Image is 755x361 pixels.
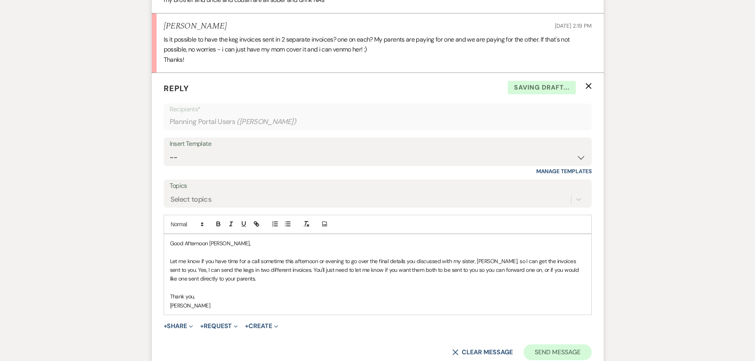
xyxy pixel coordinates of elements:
[237,117,296,127] span: ( [PERSON_NAME] )
[524,344,591,360] button: Send Message
[200,323,238,329] button: Request
[164,323,167,329] span: +
[245,323,278,329] button: Create
[164,34,592,55] p: Is it possible to have the keg invoices sent in 2 separate invoices? one on each? My parents are ...
[170,138,586,150] div: Insert Template
[170,239,585,248] p: Good Afternoon [PERSON_NAME],
[170,180,586,192] label: Topics
[170,114,586,130] div: Planning Portal Users
[164,83,189,94] span: Reply
[170,104,586,115] p: Recipients*
[245,323,248,329] span: +
[170,257,585,283] p: Let me know if you have time for a call sometime this afternoon or evening to go over the final d...
[170,292,585,301] p: Thank you,
[164,21,227,31] h5: [PERSON_NAME]
[452,349,512,355] button: Clear message
[536,168,592,175] a: Manage Templates
[164,323,193,329] button: Share
[170,301,585,310] p: [PERSON_NAME]
[200,323,204,329] span: +
[555,22,591,29] span: [DATE] 2:19 PM
[170,194,212,204] div: Select topics
[164,55,592,65] p: Thanks!
[508,81,576,94] span: Saving draft...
